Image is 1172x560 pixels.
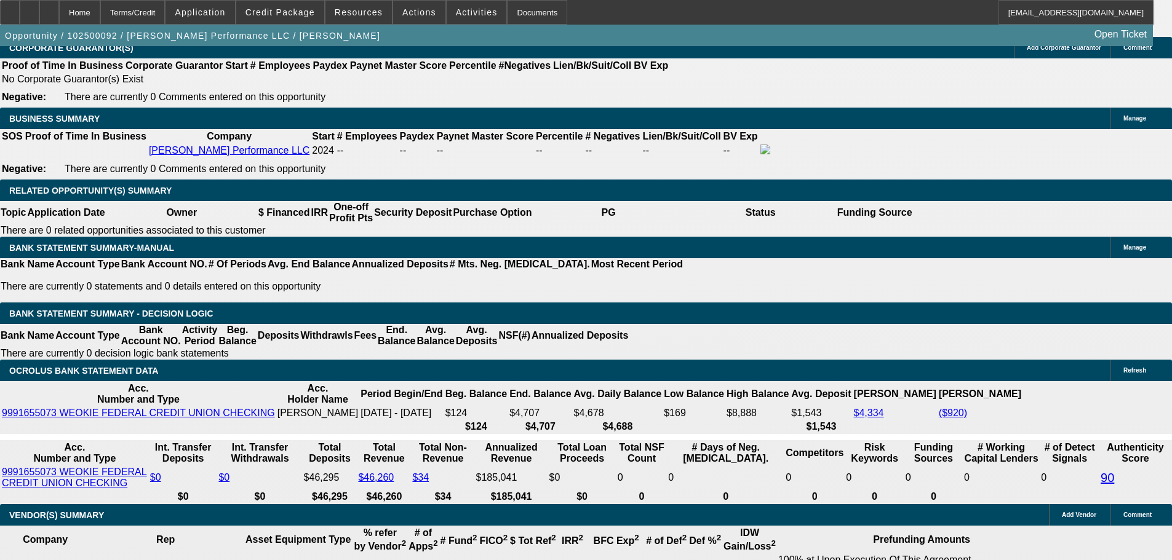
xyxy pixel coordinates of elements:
a: $34 [412,472,429,483]
span: BANK STATEMENT SUMMARY-MANUAL [9,243,174,253]
th: Total Deposits [303,441,357,465]
th: Annualized Deposits [351,258,448,270]
td: 0 [905,466,962,489]
td: [PERSON_NAME] [277,407,359,419]
div: $185,041 [476,472,547,483]
th: SOS [1,130,23,143]
b: Percentile [449,60,496,71]
span: There are currently 0 Comments entered on this opportunity [65,92,325,102]
b: Asset Equipment Type [245,534,351,545]
th: Activity Period [181,324,218,347]
th: Annualized Deposits [531,324,629,347]
b: Company [207,131,252,141]
th: $4,707 [509,420,572,433]
button: Resources [325,1,392,24]
td: $4,678 [573,407,663,419]
th: 0 [905,491,962,503]
b: Negative: [2,164,46,174]
sup: 2 [771,538,775,548]
b: BFC Exp [594,535,639,546]
sup: 2 [682,533,687,542]
th: Period Begin/End [360,382,443,406]
a: $4,334 [854,408,884,418]
th: Acc. Holder Name [277,382,359,406]
th: $34 [412,491,474,503]
b: # of Def [646,535,687,546]
span: There are currently 0 Comments entered on this opportunity [65,164,325,174]
b: Paynet Master Score [437,131,533,141]
span: Activities [456,7,498,17]
th: $0 [218,491,301,503]
th: Total Non-Revenue [412,441,474,465]
b: IRR [562,535,583,546]
span: Manage [1123,244,1146,251]
th: Application Date [26,201,105,224]
b: Company [23,534,68,545]
span: RELATED OPPORTUNITY(S) SUMMARY [9,186,172,195]
th: Int. Transfer Deposits [149,441,217,465]
span: BUSINESS SUMMARY [9,114,100,124]
b: # of Apps [409,527,437,551]
sup: 2 [433,538,437,548]
th: Total Loan Proceeds [549,441,616,465]
span: 0 [964,472,970,483]
th: Proof of Time In Business [25,130,147,143]
span: Comment [1123,511,1152,518]
td: -- [399,144,435,157]
th: One-off Profit Pts [329,201,373,224]
td: -- [723,144,759,157]
td: $0 [549,466,616,489]
b: FICO [479,535,508,546]
td: $1,543 [791,407,851,419]
th: Bank Account NO. [121,324,181,347]
a: [PERSON_NAME] Performance LLC [149,145,309,156]
td: No Corporate Guarantor(s) Exist [1,73,674,85]
td: 0 [1040,466,1099,489]
th: Authenticity Score [1100,441,1171,465]
span: Comment [1123,44,1152,51]
th: Competitors [785,441,844,465]
span: Refresh [1123,367,1146,374]
b: BV Exp [634,60,668,71]
button: Activities [447,1,507,24]
td: 2024 [311,144,335,157]
b: IDW Gain/Loss [724,527,776,551]
a: $46,260 [358,472,394,483]
span: -- [337,145,344,156]
span: Credit Package [245,7,315,17]
span: Add Vendor [1062,511,1096,518]
th: Risk Keywords [845,441,903,465]
th: End. Balance [509,382,572,406]
th: Funding Source [837,201,913,224]
sup: 2 [551,533,556,542]
td: 0 [845,466,903,489]
span: Actions [402,7,436,17]
b: $ Tot Ref [510,535,556,546]
th: Withdrawls [300,324,353,347]
th: Deposits [257,324,300,347]
a: 9991655073 WEOKIE FEDERAL CREDIT UNION CHECKING [2,408,275,418]
th: $46,260 [357,491,410,503]
td: $46,295 [303,466,357,489]
button: Credit Package [236,1,324,24]
b: Lien/Bk/Suit/Coll [553,60,631,71]
b: Paynet Master Score [350,60,447,71]
div: -- [536,145,583,156]
div: -- [437,145,533,156]
td: 0 [617,466,667,489]
th: $1,543 [791,420,851,433]
b: # Fund [440,535,477,546]
b: Start [312,131,334,141]
b: Paydex [313,60,348,71]
a: $0 [150,472,161,483]
sup: 2 [503,533,508,542]
th: Most Recent Period [591,258,684,270]
th: [PERSON_NAME] [938,382,1022,406]
span: VENDOR(S) SUMMARY [9,510,104,520]
span: Application [175,7,225,17]
sup: 2 [402,538,406,548]
th: Int. Transfer Withdrawals [218,441,301,465]
th: 0 [617,491,667,503]
th: Owner [106,201,258,224]
img: facebook-icon.png [760,144,770,154]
